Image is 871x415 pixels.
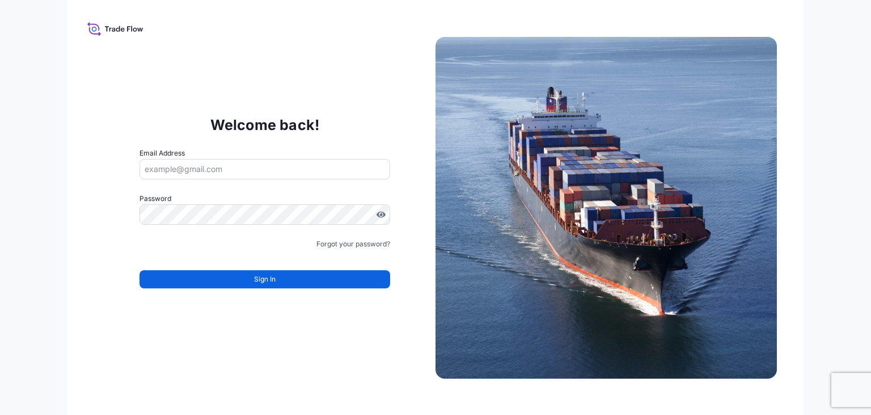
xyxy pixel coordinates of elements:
[139,159,390,179] input: example@gmail.com
[139,148,185,159] label: Email Address
[210,116,320,134] p: Welcome back!
[254,274,276,285] span: Sign In
[435,37,777,379] img: Ship illustration
[139,193,390,204] label: Password
[377,210,386,219] button: Show password
[139,270,390,288] button: Sign In
[316,238,390,250] a: Forgot your password?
